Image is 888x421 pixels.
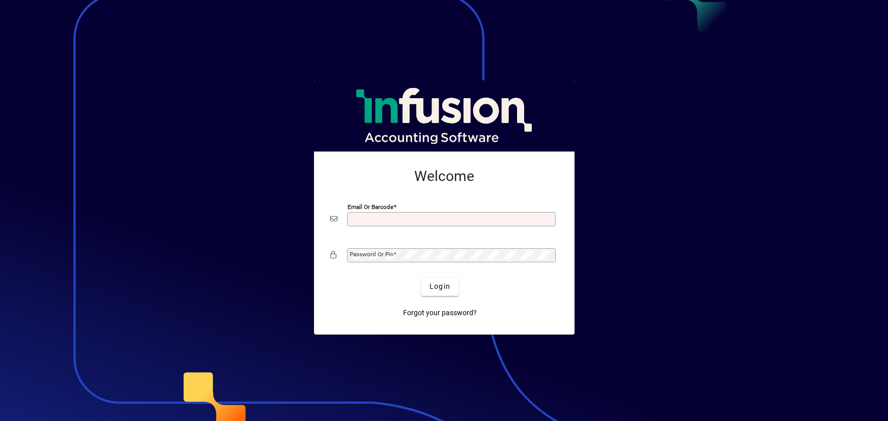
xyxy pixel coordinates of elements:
a: Forgot your password? [399,304,481,322]
span: Login [429,281,450,292]
span: Forgot your password? [403,308,477,318]
mat-label: Password or Pin [350,251,393,258]
mat-label: Email or Barcode [348,203,393,210]
h2: Welcome [330,168,558,185]
button: Login [421,278,459,296]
